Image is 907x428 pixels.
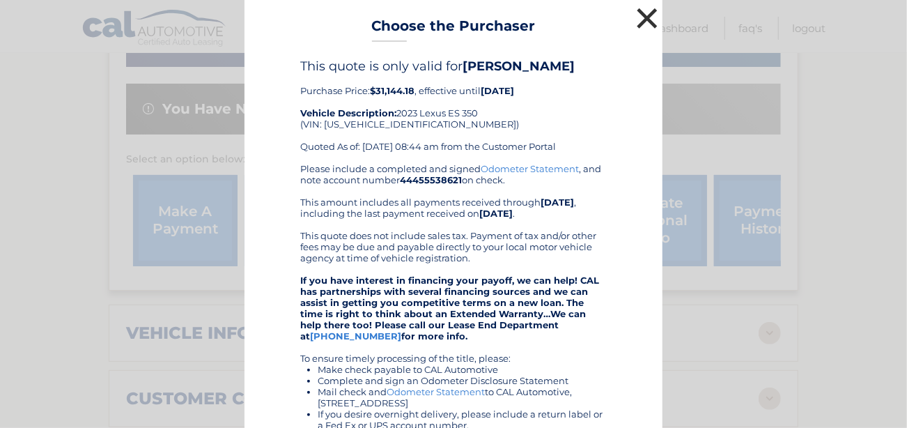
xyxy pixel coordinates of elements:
[318,364,607,375] li: Make check payable to CAL Automotive
[463,59,575,74] b: [PERSON_NAME]
[387,386,485,397] a: Odometer Statement
[479,208,513,219] b: [DATE]
[310,330,401,342] a: [PHONE_NUMBER]
[300,275,599,342] strong: If you have interest in financing your payoff, we can help! CAL has partnerships with several fin...
[300,59,607,74] h4: This quote is only valid for
[481,85,514,96] b: [DATE]
[300,59,607,163] div: Purchase Price: , effective until 2023 Lexus ES 350 (VIN: [US_VEHICLE_IDENTIFICATION_NUMBER]) Quo...
[372,17,536,42] h3: Choose the Purchaser
[400,174,462,185] b: 44455538621
[633,4,661,32] button: ×
[318,375,607,386] li: Complete and sign an Odometer Disclosure Statement
[318,386,607,408] li: Mail check and to CAL Automotive, [STREET_ADDRESS]
[300,107,396,119] strong: Vehicle Description:
[370,85,414,96] b: $31,144.18
[481,163,579,174] a: Odometer Statement
[541,197,574,208] b: [DATE]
